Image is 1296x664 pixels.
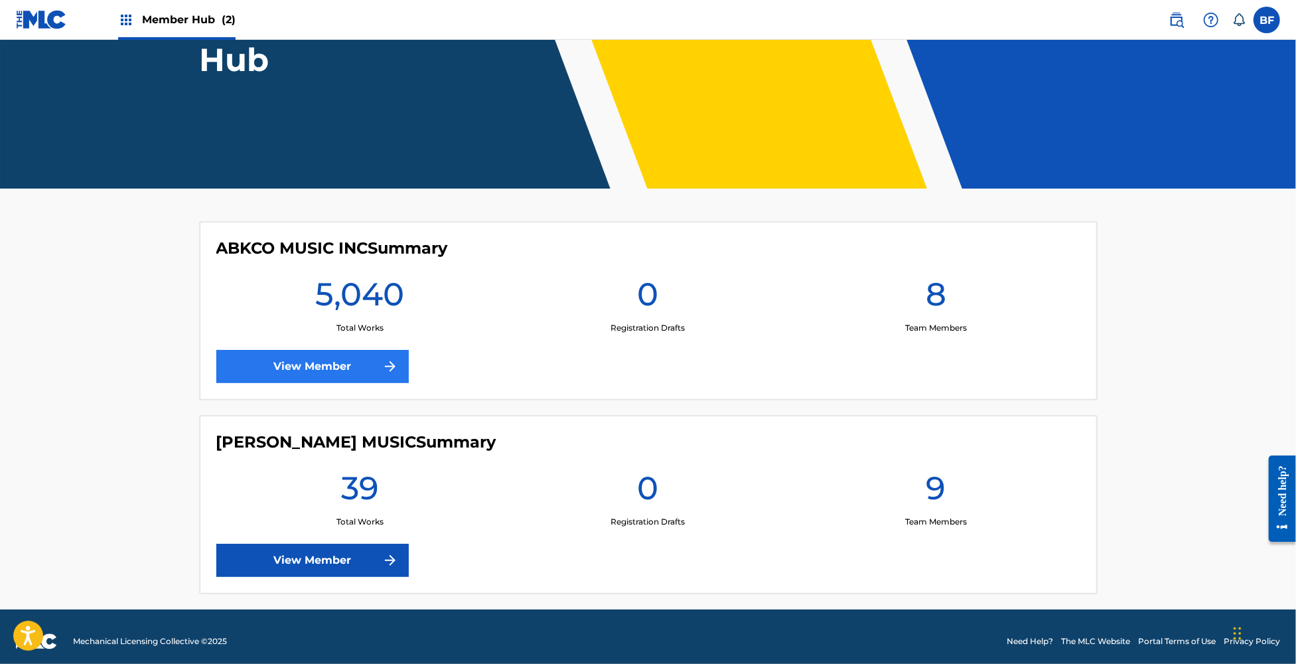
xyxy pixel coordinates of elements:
h1: 8 [926,274,946,322]
h4: ABKCO MUSIC INC [216,238,448,258]
h1: 39 [341,468,379,516]
a: The MLC Website [1061,635,1130,647]
h4: BEN MARGULIES MUSIC [216,432,496,452]
img: help [1203,12,1219,28]
span: Mechanical Licensing Collective © 2025 [73,635,227,647]
iframe: Chat Widget [1230,600,1296,664]
p: Registration Drafts [611,322,685,334]
a: Public Search [1163,7,1190,33]
h1: 9 [926,468,946,516]
a: Privacy Policy [1224,635,1280,647]
div: Notifications [1232,13,1246,27]
p: Team Members [905,322,967,334]
div: Help [1198,7,1224,33]
img: search [1169,12,1185,28]
p: Registration Drafts [611,516,685,528]
p: Total Works [336,322,384,334]
div: User Menu [1254,7,1280,33]
h1: 5,040 [315,274,404,322]
a: View Member [216,350,409,383]
img: MLC Logo [16,10,67,29]
span: Member Hub [142,12,236,27]
img: f7272a7cc735f4ea7f67.svg [382,552,398,568]
p: Team Members [905,516,967,528]
iframe: Resource Center [1259,446,1296,552]
h1: 0 [637,468,658,516]
a: View Member [216,544,409,577]
p: Total Works [336,516,384,528]
h1: 0 [637,274,658,322]
span: (2) [222,13,236,26]
img: Top Rightsholders [118,12,134,28]
a: Portal Terms of Use [1138,635,1216,647]
div: Drag [1234,614,1242,653]
img: f7272a7cc735f4ea7f67.svg [382,359,398,374]
a: Need Help? [1007,635,1053,647]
